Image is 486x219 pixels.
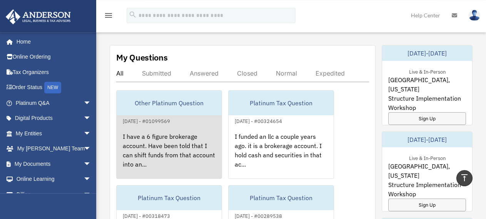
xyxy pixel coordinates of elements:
a: Order StatusNEW [5,80,103,96]
span: [GEOGRAPHIC_DATA], [US_STATE] [388,162,466,180]
a: Tax Organizers [5,64,103,80]
img: Anderson Advisors Platinum Portal [3,9,73,24]
a: Billingarrow_drop_down [5,187,103,202]
img: User Pic [469,10,480,21]
span: [GEOGRAPHIC_DATA], [US_STATE] [388,75,466,94]
div: Answered [190,69,219,77]
a: Sign Up [388,199,466,211]
a: My [PERSON_NAME] Teamarrow_drop_down [5,141,103,157]
div: [DATE] - #01099569 [117,116,176,125]
div: Expedited [316,69,345,77]
span: arrow_drop_down [84,111,99,126]
a: Digital Productsarrow_drop_down [5,111,103,126]
a: Home [5,34,99,49]
div: [DATE]-[DATE] [382,45,472,61]
div: NEW [44,82,61,93]
span: arrow_drop_down [84,172,99,187]
span: arrow_drop_down [84,187,99,202]
a: Online Learningarrow_drop_down [5,172,103,187]
i: vertical_align_top [460,173,469,182]
div: Live & In-Person [403,153,452,162]
i: menu [104,11,113,20]
a: menu [104,13,113,20]
a: Other Platinum Question[DATE] - #01099569I have a 6 figure brokerage account. Have been told that... [116,90,222,179]
span: Structure Implementation Workshop [388,94,466,112]
a: Platinum Q&Aarrow_drop_down [5,95,103,111]
span: arrow_drop_down [84,126,99,142]
div: Other Platinum Question [117,91,222,115]
div: I funded an llc a couple years ago. it is a brokerage account. I hold cash and securities in that... [229,126,334,186]
div: [DATE] - #00324654 [229,116,288,125]
i: search [129,10,137,19]
a: My Entitiesarrow_drop_down [5,126,103,141]
div: [DATE]-[DATE] [382,132,472,147]
a: Platinum Tax Question[DATE] - #00324654I funded an llc a couple years ago. it is a brokerage acco... [228,90,334,179]
div: My Questions [116,52,168,63]
div: Platinum Tax Question [229,91,334,115]
a: vertical_align_top [456,170,473,186]
div: Live & In-Person [403,67,452,75]
span: arrow_drop_down [84,156,99,172]
div: All [116,69,124,77]
div: Submitted [142,69,171,77]
a: Sign Up [388,112,466,125]
div: Platinum Tax Question [229,185,334,210]
span: Structure Implementation Workshop [388,180,466,199]
div: I have a 6 figure brokerage account. Have been told that I can shift funds from that account into... [117,126,222,186]
a: My Documentsarrow_drop_down [5,156,103,172]
a: Online Ordering [5,49,103,65]
div: Normal [276,69,297,77]
div: Platinum Tax Question [117,185,222,210]
span: arrow_drop_down [84,141,99,157]
span: arrow_drop_down [84,95,99,111]
div: Closed [237,69,257,77]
